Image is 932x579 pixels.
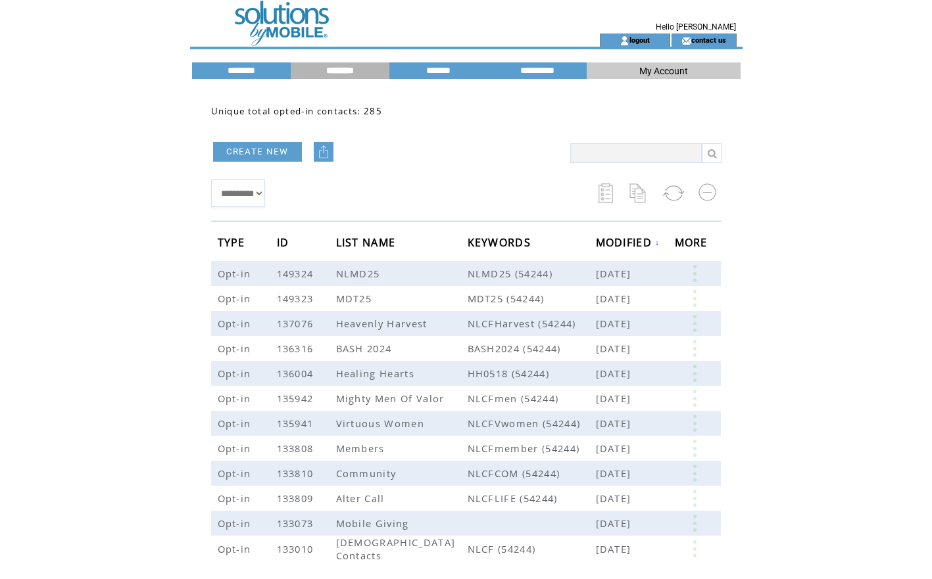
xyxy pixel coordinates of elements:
[277,367,317,380] span: 136004
[596,517,635,530] span: [DATE]
[620,35,629,46] img: account_icon.gif
[317,145,330,158] img: upload.png
[596,239,660,246] a: MODIFIED↓
[218,232,249,256] span: TYPE
[218,542,255,555] span: Opt-in
[218,392,255,405] span: Opt-in
[639,66,688,76] span: My Account
[336,517,412,530] span: Mobile Giving
[218,267,255,280] span: Opt-in
[336,317,431,330] span: Heavenly Harvest
[468,317,596,330] span: NLCFHarvest (54244)
[336,417,428,430] span: Virtuous Women
[336,367,418,380] span: Healing Hearts
[218,342,255,355] span: Opt-in
[218,492,255,505] span: Opt-in
[277,267,317,280] span: 149324
[336,442,388,455] span: Members
[468,292,596,305] span: MDT25 (54244)
[596,342,635,355] span: [DATE]
[213,142,302,162] a: CREATE NEW
[336,238,399,246] a: LIST NAME
[681,35,691,46] img: contact_us_icon.gif
[596,317,635,330] span: [DATE]
[468,342,596,355] span: BASH2024 (54244)
[691,35,726,44] a: contact us
[218,467,255,480] span: Opt-in
[277,292,317,305] span: 149323
[468,392,596,405] span: NLCFmen (54244)
[336,467,400,480] span: Community
[596,232,656,256] span: MODIFIED
[596,467,635,480] span: [DATE]
[277,238,293,246] a: ID
[277,542,317,555] span: 133010
[218,517,255,530] span: Opt-in
[336,392,448,405] span: Mighty Men Of Valor
[596,417,635,430] span: [DATE]
[596,542,635,555] span: [DATE]
[277,317,317,330] span: 137076
[468,442,596,455] span: NLCFmember (54244)
[336,492,388,505] span: Alter Call
[596,442,635,455] span: [DATE]
[596,367,635,380] span: [DATE]
[277,392,317,405] span: 135942
[336,536,456,562] span: [DEMOGRAPHIC_DATA] Contacts
[277,342,317,355] span: 136316
[656,22,736,32] span: Hello [PERSON_NAME]
[218,317,255,330] span: Opt-in
[277,442,317,455] span: 133808
[596,392,635,405] span: [DATE]
[277,232,293,256] span: ID
[468,467,596,480] span: NLCFCOM (54244)
[675,232,711,256] span: MORE
[277,492,317,505] span: 133809
[218,292,255,305] span: Opt-in
[468,232,535,256] span: KEYWORDS
[629,35,650,44] a: logout
[218,417,255,430] span: Opt-in
[336,292,376,305] span: MDT25
[336,267,383,280] span: NLMD25
[218,238,249,246] a: TYPE
[468,492,596,505] span: NLCFLIFE (54244)
[468,267,596,280] span: NLMD25 (54244)
[211,105,383,117] span: Unique total opted-in contacts: 285
[218,367,255,380] span: Opt-in
[468,542,596,555] span: NLCF (54244)
[336,342,395,355] span: BASH 2024
[468,417,596,430] span: NLCFVwomen (54244)
[218,442,255,455] span: Opt-in
[596,492,635,505] span: [DATE]
[336,232,399,256] span: LIST NAME
[468,238,535,246] a: KEYWORDS
[596,267,635,280] span: [DATE]
[468,367,596,380] span: HH0518 (54244)
[277,417,317,430] span: 135941
[596,292,635,305] span: [DATE]
[277,517,317,530] span: 133073
[277,467,317,480] span: 133810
